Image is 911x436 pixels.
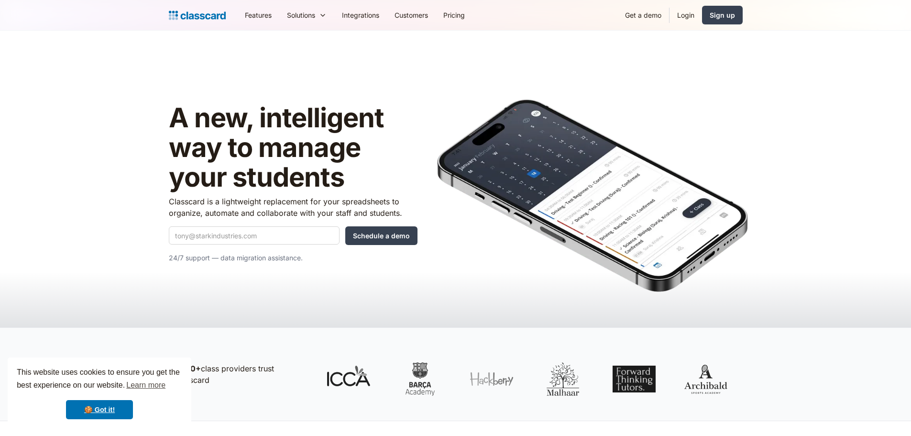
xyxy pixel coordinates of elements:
[237,4,279,26] a: Features
[345,226,417,245] input: Schedule a demo
[8,358,191,428] div: cookieconsent
[334,4,387,26] a: Integrations
[702,6,743,24] a: Sign up
[169,252,417,264] p: 24/7 support — data migration assistance.
[169,196,417,219] p: Classcard is a lightweight replacement for your spreadsheets to organize, automate and collaborat...
[617,4,669,26] a: Get a demo
[169,226,417,245] form: Quick Demo Form
[66,400,133,419] a: dismiss cookie message
[169,103,417,192] h1: A new, intelligent way to manage your students
[174,363,307,386] p: class providers trust Classcard
[125,378,167,392] a: learn more about cookies
[387,4,436,26] a: Customers
[17,367,182,392] span: This website uses cookies to ensure you get the best experience on our website.
[710,10,735,20] div: Sign up
[279,4,334,26] div: Solutions
[169,226,340,245] input: tony@starkindustries.com
[670,4,702,26] a: Login
[169,9,226,22] a: Logo
[436,4,472,26] a: Pricing
[287,10,315,20] div: Solutions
